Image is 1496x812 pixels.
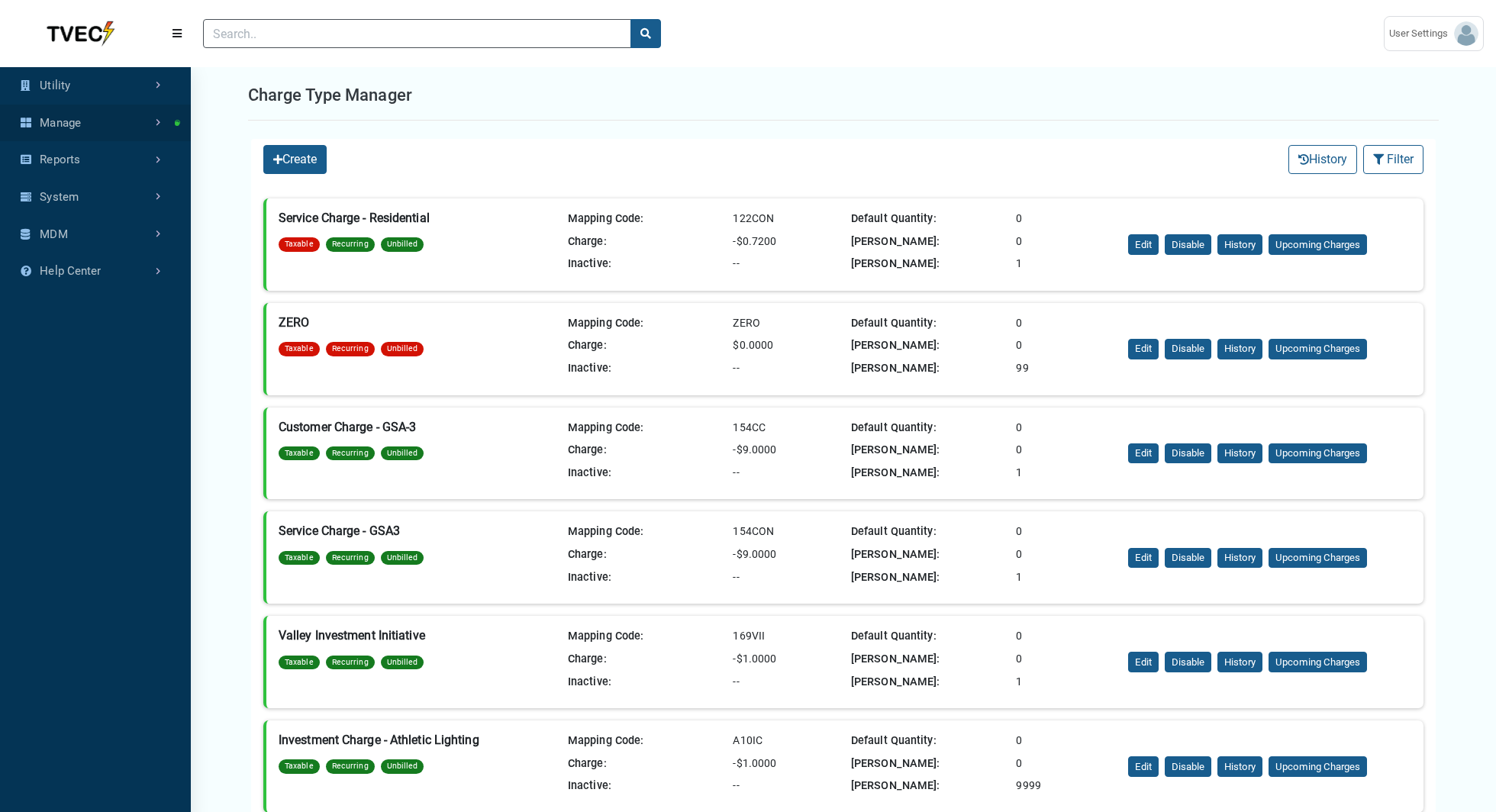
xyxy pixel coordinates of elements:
span: Taxable [279,551,320,565]
span: Recurring [326,237,375,252]
button: Upcoming Charges [1269,756,1367,777]
h1: Charge Type Manager [248,82,412,108]
span: Unbilled [381,237,424,252]
button: History [1217,234,1262,255]
div: Default Quantity: [845,315,1010,332]
div: 0 [1010,211,1128,227]
button: Upcoming Charges [1269,548,1367,569]
div: 0 [1010,756,1128,772]
button: Disable [1165,548,1211,569]
div: 0 [1010,628,1128,645]
div: [PERSON_NAME]: [845,465,1010,482]
div: Mapping Code: [562,524,727,540]
div: -- [727,778,845,794]
div: [PERSON_NAME]: [845,756,1010,772]
button: History [1288,145,1357,174]
div: -$9.0000 [727,546,845,563]
div: -$9.0000 [727,442,845,459]
div: Mapping Code: [562,315,727,332]
div: 0 [1010,733,1128,749]
div: 169VII [727,628,845,645]
button: Edit [1128,339,1159,359]
span: User Settings [1389,26,1454,41]
span: Recurring [326,551,375,565]
div: Inactive: [562,674,727,691]
a: User Settings [1384,16,1484,51]
div: Charge: [562,234,727,250]
span: Taxable [279,342,320,356]
div: [PERSON_NAME]: [845,651,1010,668]
img: TNVC Logo [12,13,151,54]
div: 0 [1010,651,1128,668]
div: ZERO [279,315,562,330]
div: -- [727,569,845,586]
div: 0 [1010,524,1128,540]
div: 1 [1010,674,1128,691]
div: Charge: [562,756,727,772]
button: History [1217,652,1262,672]
button: Upcoming Charges [1269,443,1367,464]
button: Disable [1165,234,1211,255]
div: Default Quantity: [845,733,1010,749]
button: Edit [1128,652,1159,672]
div: Inactive: [562,360,727,377]
div: Charge: [562,546,727,563]
div: [PERSON_NAME]: [845,256,1010,272]
button: Edit [1128,548,1159,569]
div: [PERSON_NAME]: [845,778,1010,794]
button: Edit [1128,443,1159,464]
button: Disable [1165,756,1211,777]
div: 154CON [727,524,845,540]
div: Default Quantity: [845,420,1010,437]
div: 0 [1010,315,1128,332]
button: History [1217,756,1262,777]
div: $0.0000 [727,337,845,354]
div: 1 [1010,256,1128,272]
div: A10IC [727,733,845,749]
span: Recurring [326,759,375,774]
button: History [1217,443,1262,464]
div: Charge: [562,442,727,459]
div: Mapping Code: [562,628,727,645]
div: [PERSON_NAME]: [845,546,1010,563]
button: Disable [1165,652,1211,672]
div: -- [727,674,845,691]
span: Taxable [279,656,320,670]
div: 1 [1010,569,1128,586]
div: 154CC [727,420,845,437]
div: -- [727,465,845,482]
input: Search [203,19,631,48]
div: Default Quantity: [845,628,1010,645]
div: 0 [1010,442,1128,459]
button: History [1217,548,1262,569]
span: Unbilled [381,759,424,774]
div: Inactive: [562,778,727,794]
span: Unbilled [381,342,424,356]
div: Service Charge - Residential [279,211,562,225]
div: [PERSON_NAME]: [845,337,1010,354]
button: Edit [1128,234,1159,255]
button: Edit [1128,756,1159,777]
span: Recurring [326,656,375,670]
div: [PERSON_NAME]: [845,569,1010,586]
div: Charge: [562,337,727,354]
span: Unbilled [381,551,424,565]
div: 0 [1010,234,1128,250]
div: Inactive: [562,256,727,272]
div: 122CON [727,211,845,227]
button: search [630,19,661,48]
div: Inactive: [562,569,727,586]
span: Recurring [326,446,375,461]
span: Unbilled [381,446,424,461]
span: Taxable [279,237,320,252]
button: Menu [163,20,191,47]
button: Filter [1363,145,1423,174]
div: Default Quantity: [845,524,1010,540]
div: Customer Charge - GSA-3 [279,420,562,434]
button: Upcoming Charges [1269,652,1367,672]
div: [PERSON_NAME]: [845,360,1010,377]
div: Inactive: [562,465,727,482]
div: -$1.0000 [727,651,845,668]
button: History [1217,339,1262,359]
div: 9999 [1010,778,1128,794]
